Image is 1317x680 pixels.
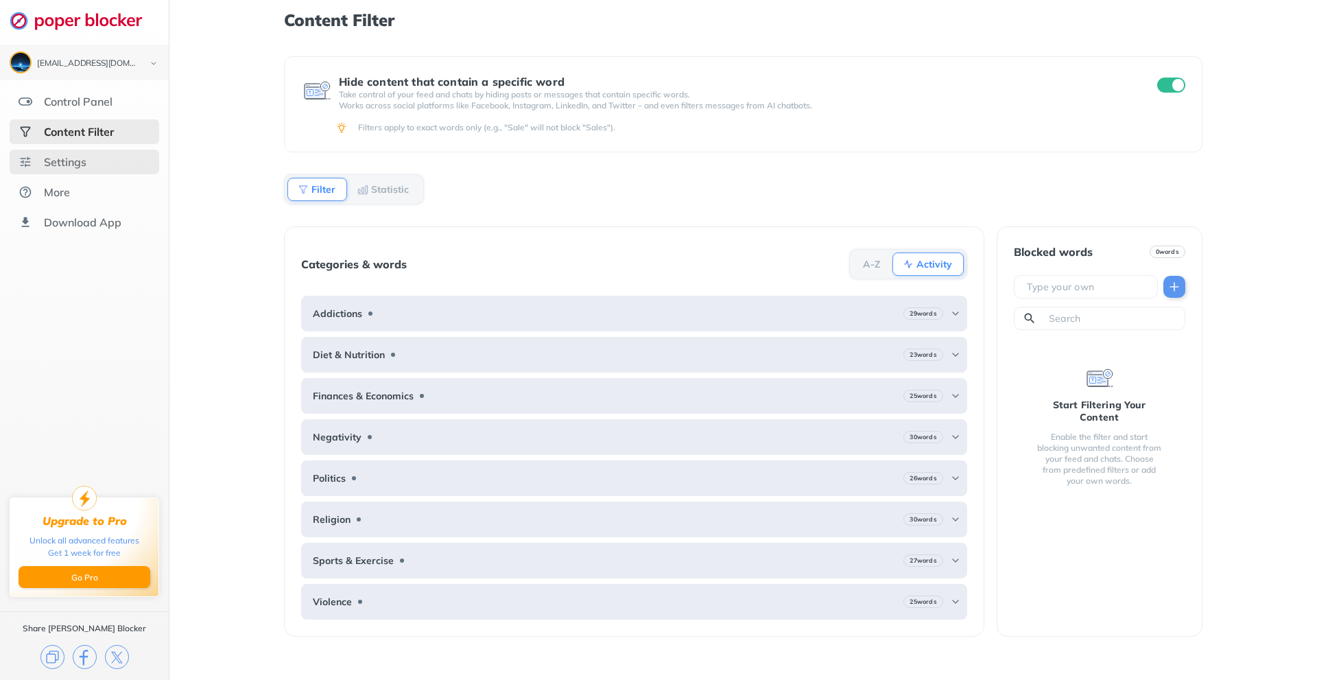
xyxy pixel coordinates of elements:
[11,53,30,72] img: ACg8ocLciLg9QGogUcue3iSW10685FhPPdc5WDyIbViwF4YxWm7pqcj1=s96-c
[1036,399,1163,423] div: Start Filtering Your Content
[313,473,346,484] b: Politics
[1036,432,1163,486] div: Enable the filter and start blocking unwanted content from your feed and chats. Choose from prede...
[910,350,936,360] b: 23 words
[863,260,881,268] b: A-Z
[19,215,32,229] img: download-app.svg
[145,56,162,71] img: chevron-bottom-black.svg
[23,623,146,634] div: Share [PERSON_NAME] Blocker
[105,645,129,669] img: x.svg
[313,514,351,525] b: Religion
[371,185,409,194] b: Statistic
[72,486,97,511] img: upgrade-to-pro.svg
[313,390,414,401] b: Finances & Economics
[43,515,127,528] div: Upgrade to Pro
[19,155,32,169] img: settings.svg
[910,309,936,318] b: 29 words
[29,535,139,547] div: Unlock all advanced features
[357,184,368,195] img: Statistic
[10,11,157,30] img: logo-webpage.svg
[1025,280,1152,294] input: Type your own
[37,59,139,69] div: corbin9696@gmail.com
[339,89,1132,100] p: Take control of your feed and chats by hiding posts or messages that contain specific words.
[19,95,32,108] img: features.svg
[44,155,86,169] div: Settings
[19,185,32,199] img: about.svg
[358,122,1183,133] div: Filters apply to exact words only (e.g., "Sale" will not block "Sales").
[313,596,352,607] b: Violence
[910,515,936,524] b: 30 words
[313,555,394,566] b: Sports & Exercise
[910,556,936,565] b: 27 words
[910,432,936,442] b: 30 words
[910,473,936,483] b: 26 words
[313,308,362,319] b: Addictions
[301,258,407,270] div: Categories & words
[44,185,70,199] div: More
[339,75,1132,88] div: Hide content that contain a specific word
[44,215,121,229] div: Download App
[910,391,936,401] b: 25 words
[73,645,97,669] img: facebook.svg
[916,260,952,268] b: Activity
[339,100,1132,111] p: Works across social platforms like Facebook, Instagram, LinkedIn, and Twitter – and even filters ...
[284,11,1202,29] h1: Content Filter
[40,645,64,669] img: copy.svg
[311,185,335,194] b: Filter
[1047,312,1179,325] input: Search
[313,432,361,443] b: Negativity
[910,597,936,607] b: 25 words
[1014,246,1093,258] div: Blocked words
[298,184,309,195] img: Filter
[19,566,150,588] button: Go Pro
[44,95,112,108] div: Control Panel
[903,259,914,270] img: Activity
[313,349,385,360] b: Diet & Nutrition
[48,547,121,559] div: Get 1 week for free
[19,125,32,139] img: social-selected.svg
[44,125,114,139] div: Content Filter
[1156,247,1179,257] b: 0 words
